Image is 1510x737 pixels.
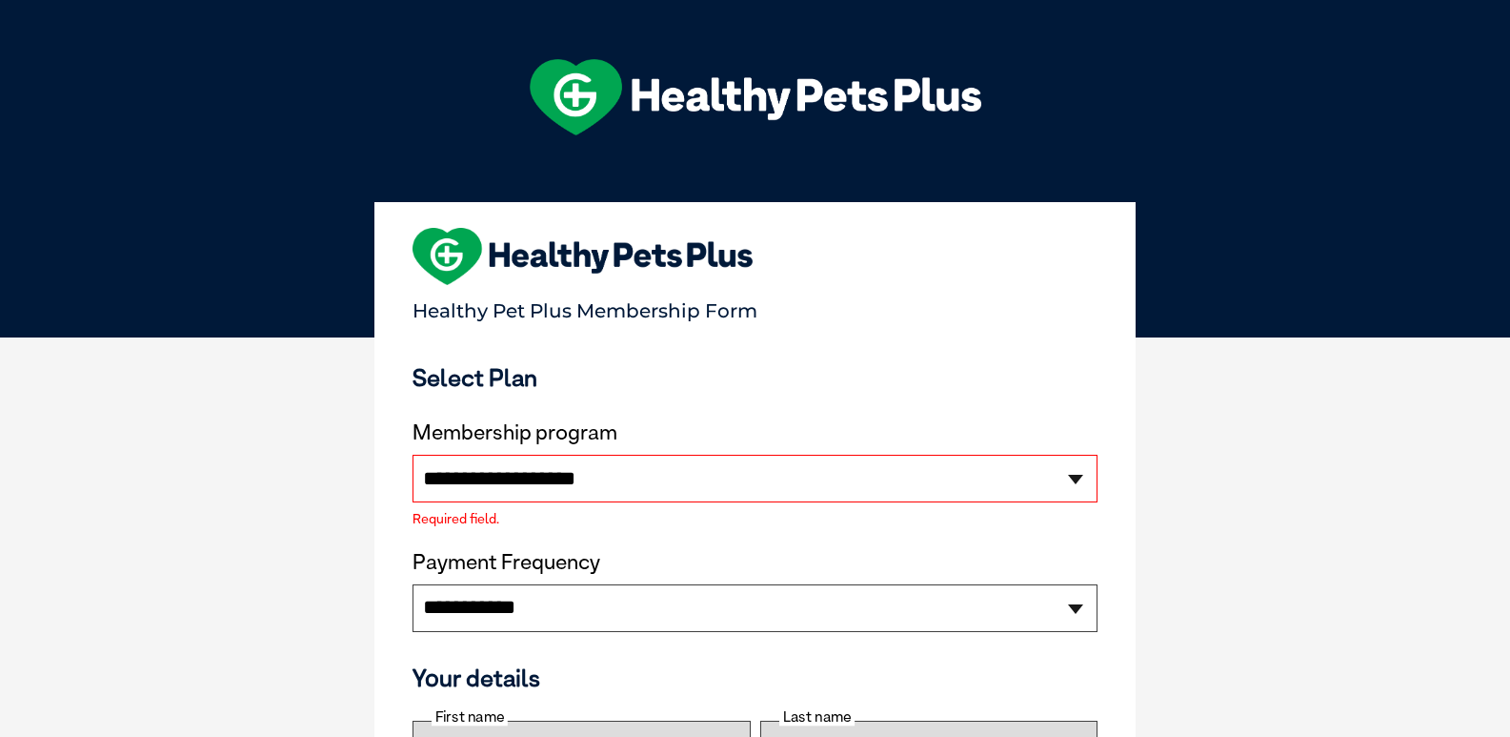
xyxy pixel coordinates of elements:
label: Last name [779,708,855,726]
img: heart-shape-hpp-logo-large.png [413,228,753,285]
label: Membership program [413,420,1097,445]
h3: Select Plan [413,363,1097,392]
p: Healthy Pet Plus Membership Form [413,291,1097,322]
h3: Your details [413,664,1097,692]
label: Required field. [413,512,1097,525]
img: hpp-logo-landscape-green-white.png [530,59,981,135]
label: Payment Frequency [413,550,600,575]
label: First name [432,708,508,726]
